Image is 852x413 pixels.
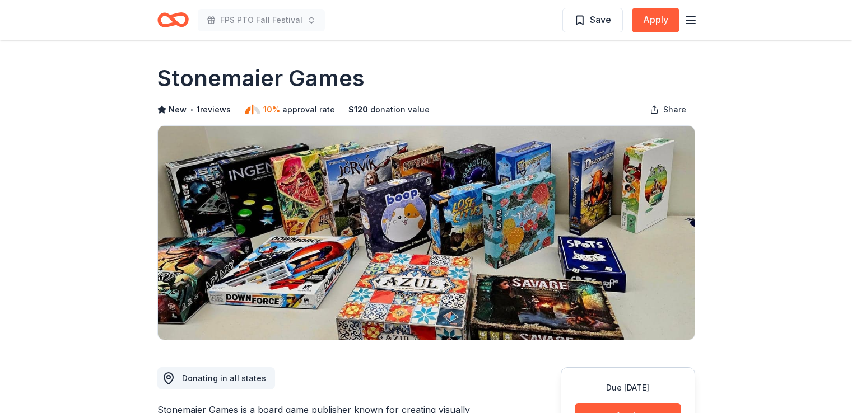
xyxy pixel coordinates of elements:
[169,103,187,116] span: New
[189,105,193,114] span: •
[158,126,695,340] img: Image for Stonemaier Games
[197,103,231,116] button: 1reviews
[663,103,686,116] span: Share
[348,103,368,116] span: $ 120
[282,103,335,116] span: approval rate
[370,103,430,116] span: donation value
[182,373,266,383] span: Donating in all states
[575,381,681,395] div: Due [DATE]
[562,8,623,32] button: Save
[157,63,365,94] h1: Stonemaier Games
[632,8,679,32] button: Apply
[157,7,189,33] a: Home
[220,13,302,27] span: FPS PTO Fall Festival
[641,98,695,121] button: Share
[198,9,325,31] button: FPS PTO Fall Festival
[590,12,611,27] span: Save
[263,103,280,116] span: 10%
